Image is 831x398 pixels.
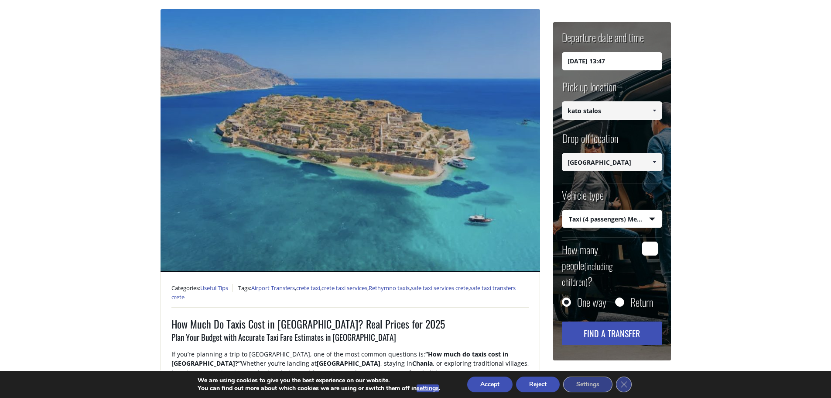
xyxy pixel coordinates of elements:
a: crete taxi services [321,284,367,292]
input: Select drop-off location [562,153,662,171]
a: crete taxi [296,284,320,292]
img: How Much Do Taxis Cost in Crete? Real Prices for 2025 [161,9,540,272]
strong: Chania [412,359,433,367]
p: If you’re planning a trip to [GEOGRAPHIC_DATA], one of the most common questions is: Whether you’... [171,350,529,384]
button: Accept [467,377,513,392]
a: Show All Items [647,101,661,120]
p: We are using cookies to give you the best experience on our website. [198,377,440,384]
label: Drop off location [562,131,618,153]
label: How many people ? [562,242,637,289]
label: Return [630,298,653,306]
button: Settings [563,377,612,392]
span: Categories: [171,284,233,292]
button: Reject [516,377,560,392]
a: safe taxi transfers crete [171,284,516,301]
span: Taxi (4 passengers) Mercedes E Class [562,210,662,228]
strong: [GEOGRAPHIC_DATA] [317,359,380,367]
a: Rethymno taxis [369,284,410,292]
button: Close GDPR Cookie Banner [616,377,632,392]
strong: “How much do taxis cost in [GEOGRAPHIC_DATA]?” [171,350,508,367]
label: Departure date and time [562,30,644,52]
h1: How Much Do Taxis Cost in [GEOGRAPHIC_DATA]? Real Prices for 2025 [171,316,529,331]
a: Useful Tips [200,284,228,292]
a: Show All Items [647,153,661,171]
small: (including children) [562,260,613,288]
label: Vehicle type [562,187,604,210]
input: Select pickup location [562,101,662,120]
label: Pick up location [562,79,616,101]
a: Airport Transfers [251,284,295,292]
span: Tags: , , , , , [171,284,516,301]
button: Find a transfer [562,322,662,345]
label: One way [577,298,606,306]
button: settings [417,384,439,392]
p: You can find out more about which cookies we are using or switch them off in . [198,384,440,392]
h3: Plan Your Budget with Accurate Taxi Fare Estimates in [GEOGRAPHIC_DATA] [171,331,529,350]
a: safe taxi services crete [411,284,469,292]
